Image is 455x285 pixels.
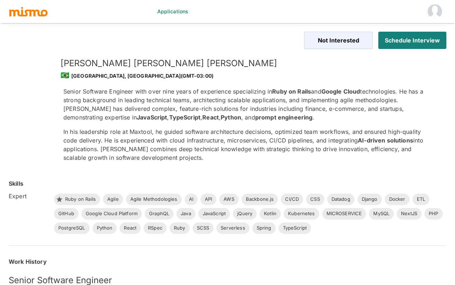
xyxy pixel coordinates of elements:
[103,196,123,203] span: Agile
[185,196,198,203] span: AI
[60,69,435,81] div: [GEOGRAPHIC_DATA], [GEOGRAPHIC_DATA] (GMT-03:00)
[198,210,230,217] span: JavaScript
[193,225,214,232] span: SCSS
[279,225,311,232] span: TypeScript
[357,196,382,203] span: Django
[63,87,435,122] p: Senior Software Engineer with over nine years of experience specializing in and technologies. He ...
[397,210,422,217] span: NextJS
[378,32,446,49] button: Schedule Interview
[327,196,355,203] span: Datadog
[54,225,90,232] span: PostgreSQL
[385,196,410,203] span: Docker
[54,210,78,217] span: GitHub
[272,88,311,95] strong: Ruby on Rails
[304,32,372,49] button: Not Interested
[9,6,48,17] img: logo
[242,196,278,203] span: Backbone.js
[281,196,303,203] span: CI/CD
[61,196,100,203] span: Ruby on Rails
[255,114,313,121] strong: prompt engineering
[9,192,48,200] h6: Expert
[201,196,216,203] span: API
[81,210,142,217] span: Google Cloud Platform
[260,210,281,217] span: Kotlin
[60,71,69,80] span: 🇧🇷
[284,210,319,217] span: Kubernetes
[63,127,435,162] p: In his leadership role at Maxtool, he guided software architecture decisions, optimized team work...
[424,210,442,217] span: PHP
[137,114,167,121] strong: JavaScript
[413,196,429,203] span: ETL
[170,225,190,232] span: Ruby
[9,58,52,101] img: 82u6d67qbejjtpd1c2zz8vrtva4u
[306,196,324,203] span: CSS
[322,210,366,217] span: MICROSERVICE
[358,137,413,144] strong: AI-driven solutions
[216,225,249,232] span: Serverless
[126,196,182,203] span: Agile Methodologies
[233,210,257,217] span: jQuery
[202,114,219,121] strong: React
[221,114,241,121] strong: Python
[120,225,141,232] span: React
[169,114,201,121] strong: TypeScript
[144,225,167,232] span: RSpec
[93,225,117,232] span: Python
[428,4,442,19] img: HM wayfinder
[9,257,446,266] h6: Work History
[321,88,360,95] strong: Google Cloud
[252,225,276,232] span: Spring
[9,179,23,188] h6: Skills
[369,210,394,217] span: MySQL
[60,58,435,69] h5: [PERSON_NAME] [PERSON_NAME] [PERSON_NAME]
[219,196,238,203] span: AWS
[145,210,174,217] span: GraphQL
[176,210,195,217] span: Java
